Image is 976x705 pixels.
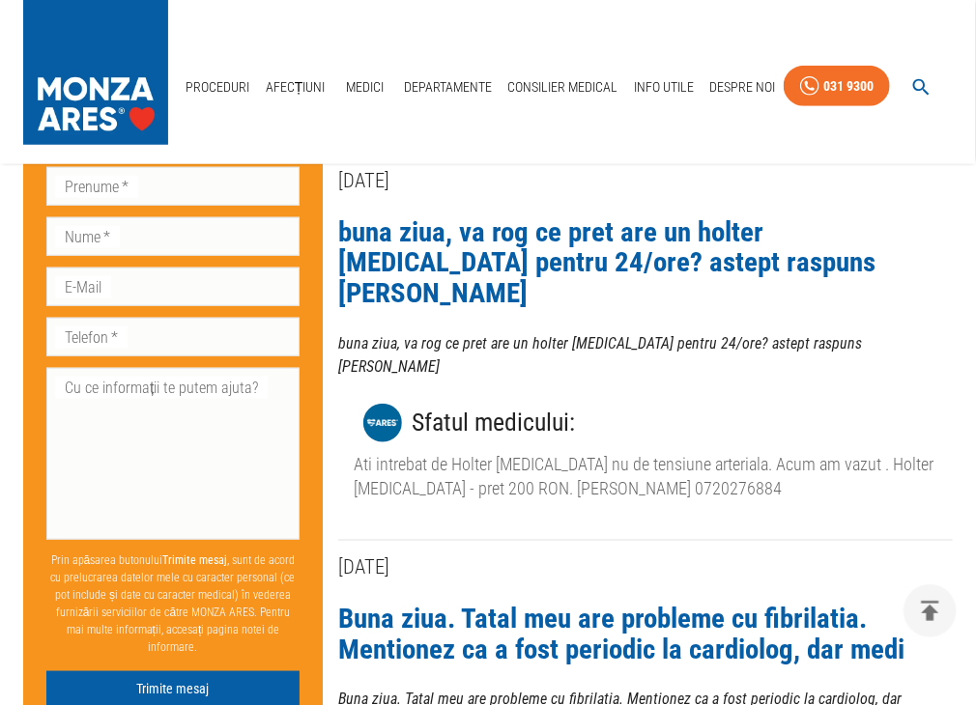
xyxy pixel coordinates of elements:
[396,68,500,107] a: Departamente
[784,66,890,107] a: 031 9300
[904,584,957,637] button: delete
[338,602,904,665] a: Buna ziua. Tatal meu are probleme cu fibrilatia. Mentionez ca a fost periodic la cardiolog, dar medi
[363,404,402,442] img: MONZA ARES
[46,543,300,663] p: Prin apăsarea butonului , sunt de acord cu prelucrarea datelor mele cu caracter personal (ce pot ...
[412,403,575,442] h3: Sfatul medicului :
[338,215,876,309] a: buna ziua, va rog ce pret are un holter [MEDICAL_DATA] pentru 24/ore? astept raspuns [PERSON_NAME]
[338,169,389,192] span: [DATE]
[626,68,702,107] a: Info Utile
[258,68,333,107] a: Afecțiuni
[500,68,625,107] a: Consilier Medical
[333,68,395,107] a: Medici
[823,74,874,99] div: 031 9300
[338,379,953,517] button: MONZA ARESSfatul medicului:Ati intrebat de Holter [MEDICAL_DATA] nu de tensiune arteriala. Acum a...
[354,452,937,501] div: Ati intrebat de Holter [MEDICAL_DATA] nu de tensiune arteriala. Acum am vazut . Holter [MEDICAL_D...
[338,555,389,578] span: [DATE]
[178,68,257,107] a: Proceduri
[162,552,227,566] b: Trimite mesaj
[338,332,953,379] p: buna ziua, va rog ce pret are un holter [MEDICAL_DATA] pentru 24/ore? astept raspuns [PERSON_NAME]
[703,68,784,107] a: Despre Noi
